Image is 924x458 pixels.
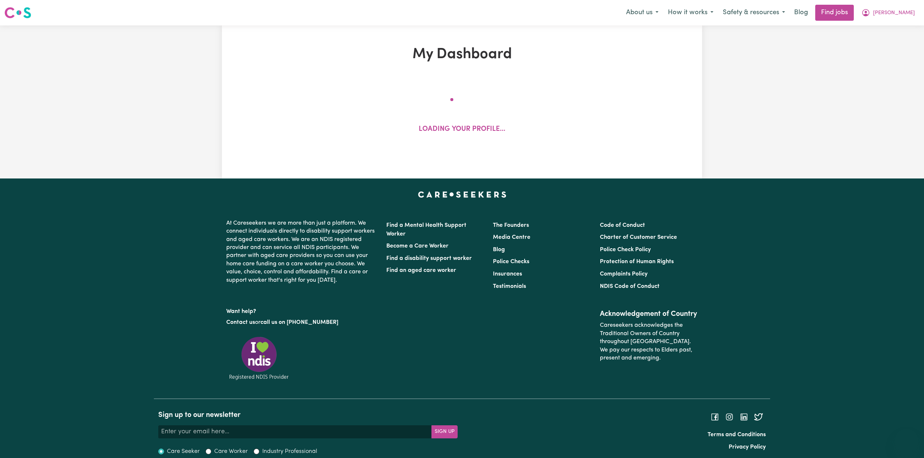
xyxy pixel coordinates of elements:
a: Code of Conduct [600,222,645,228]
a: Follow Careseekers on LinkedIn [740,414,748,420]
a: Follow Careseekers on Facebook [710,414,719,420]
a: Follow Careseekers on Twitter [754,414,763,420]
a: Protection of Human Rights [600,259,674,265]
a: call us on [PHONE_NUMBER] [260,320,338,325]
p: Want help? [226,305,378,316]
a: Careseekers logo [4,4,31,21]
a: Charter of Customer Service [600,234,677,240]
a: Insurances [493,271,522,277]
a: Media Centre [493,234,530,240]
a: The Founders [493,222,529,228]
button: My Account [857,5,920,20]
label: Industry Professional [262,447,317,456]
a: Find jobs [815,5,854,21]
h2: Acknowledgement of Country [600,310,698,318]
p: At Careseekers we are more than just a platform. We connect individuals directly to disability su... [226,216,378,287]
a: Follow Careseekers on Instagram [725,414,734,420]
a: Terms and Conditions [708,432,766,438]
p: or [226,316,378,329]
a: Complaints Policy [600,271,648,277]
span: [PERSON_NAME] [873,9,915,17]
h2: Sign up to our newsletter [158,411,458,419]
a: Police Check Policy [600,247,651,253]
label: Care Worker [214,447,248,456]
img: Registered NDIS provider [226,336,292,381]
a: Testimonials [493,284,526,289]
a: Become a Care Worker [386,243,449,249]
label: Care Seeker [167,447,200,456]
a: Blog [790,5,812,21]
a: Find an aged care worker [386,268,456,273]
button: Subscribe [431,425,458,438]
a: Find a disability support worker [386,256,472,261]
a: Police Checks [493,259,529,265]
a: Blog [493,247,505,253]
a: Find a Mental Health Support Worker [386,222,466,237]
p: Careseekers acknowledges the Traditional Owners of Country throughout [GEOGRAPHIC_DATA]. We pay o... [600,318,698,365]
a: Contact us [226,320,255,325]
h1: My Dashboard [306,46,618,63]
a: Privacy Policy [729,444,766,450]
button: About us [621,5,663,20]
p: Loading your profile... [419,124,505,135]
a: NDIS Code of Conduct [600,284,660,289]
img: Careseekers logo [4,6,31,19]
button: How it works [663,5,718,20]
a: Careseekers home page [418,192,506,197]
button: Safety & resources [718,5,790,20]
input: Enter your email here... [158,425,432,438]
iframe: Button to launch messaging window [895,429,918,452]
